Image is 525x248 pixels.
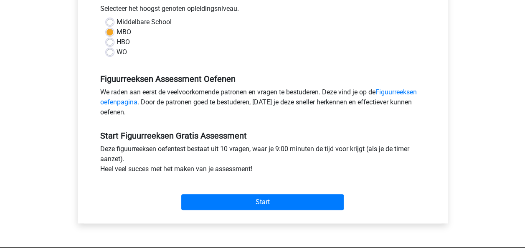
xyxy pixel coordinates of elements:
[117,37,130,47] label: HBO
[94,87,431,121] div: We raden aan eerst de veelvoorkomende patronen en vragen te bestuderen. Deze vind je op de . Door...
[181,194,344,210] input: Start
[117,27,131,37] label: MBO
[94,144,431,177] div: Deze figuurreeksen oefentest bestaat uit 10 vragen, waar je 9:00 minuten de tijd voor krijgt (als...
[94,4,431,17] div: Selecteer het hoogst genoten opleidingsniveau.
[117,47,127,57] label: WO
[100,74,425,84] h5: Figuurreeksen Assessment Oefenen
[117,17,172,27] label: Middelbare School
[100,131,425,141] h5: Start Figuurreeksen Gratis Assessment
